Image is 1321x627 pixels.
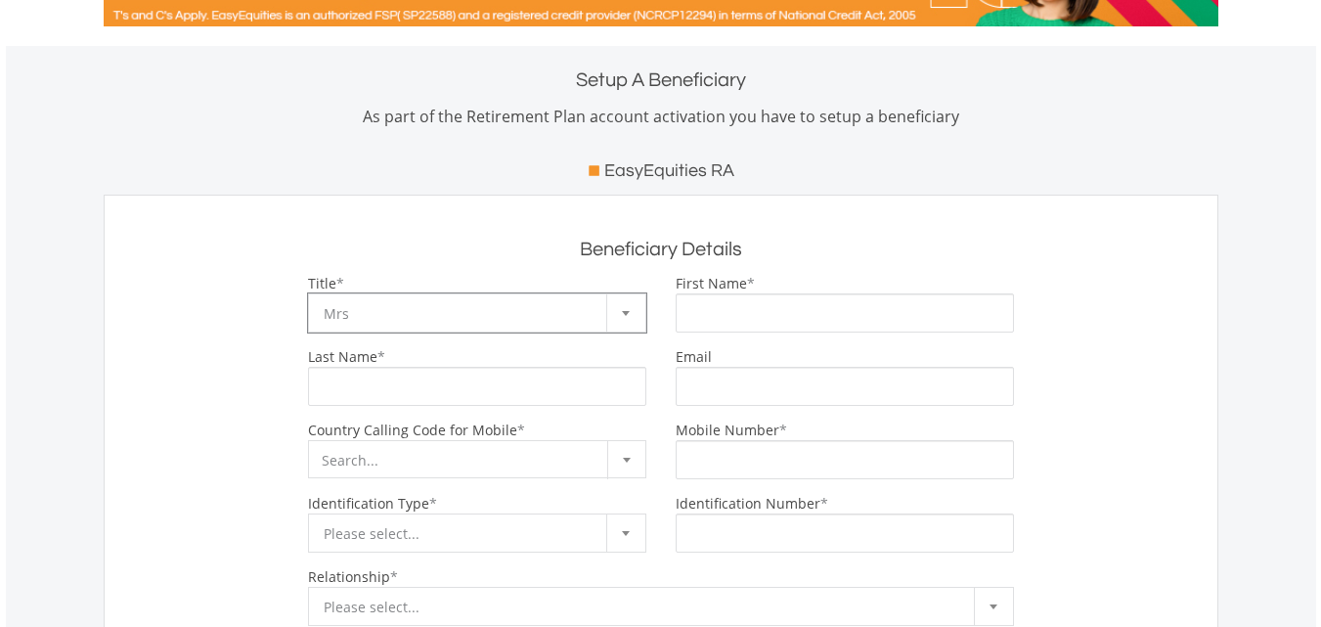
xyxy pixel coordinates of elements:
label: Email [676,347,712,366]
label: Last Name [308,347,377,366]
span: Search... [322,451,378,470]
label: Identification Number [676,494,820,513]
label: Mobile Number [676,421,779,439]
label: Title [308,274,336,292]
label: First Name [676,274,747,292]
label: Country Calling Code for Mobile [308,421,517,439]
h3: EasyEquities RA [604,157,734,185]
span: Mrs [324,294,601,334]
h2: Setup A Beneficiary [104,66,1218,95]
label: Identification Type [308,494,429,513]
label: Relationship [308,567,390,586]
span: Please select... [324,588,969,627]
span: Please select... [324,515,601,554]
h4: As part of the Retirement Plan account activation you have to setup a beneficiary [104,105,1218,128]
h2: Beneficiary Details [124,235,1198,264]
